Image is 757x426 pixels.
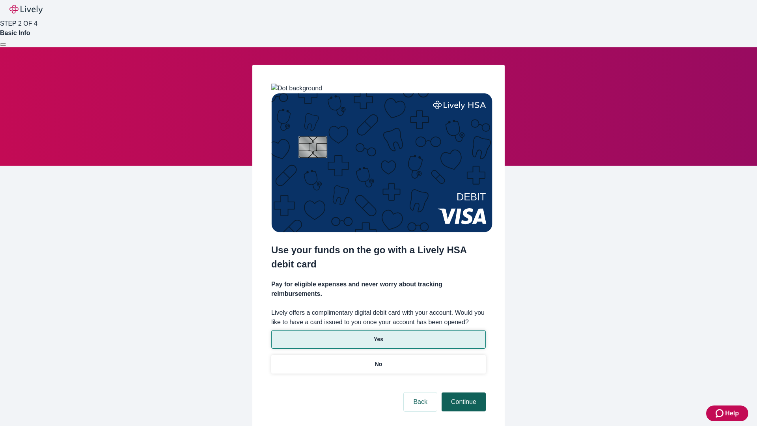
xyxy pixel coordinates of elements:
[271,308,486,327] label: Lively offers a complimentary digital debit card with your account. Would you like to have a card...
[442,392,486,411] button: Continue
[9,5,43,14] img: Lively
[375,360,382,368] p: No
[271,84,322,93] img: Dot background
[271,280,486,299] h4: Pay for eligible expenses and never worry about tracking reimbursements.
[725,409,739,418] span: Help
[271,93,492,232] img: Debit card
[374,335,383,344] p: Yes
[271,243,486,271] h2: Use your funds on the go with a Lively HSA debit card
[271,355,486,374] button: No
[271,330,486,349] button: Yes
[404,392,437,411] button: Back
[716,409,725,418] svg: Zendesk support icon
[706,405,748,421] button: Zendesk support iconHelp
